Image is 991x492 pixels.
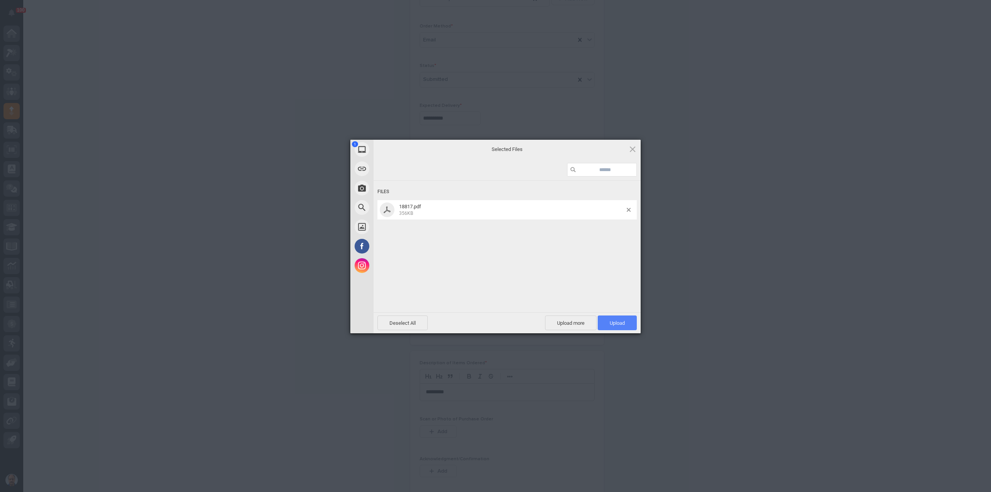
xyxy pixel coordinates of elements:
[350,178,443,198] div: Take Photo
[399,204,421,209] span: 18817.pdf
[350,237,443,256] div: Facebook
[397,204,627,216] span: 18817.pdf
[350,256,443,275] div: Instagram
[350,217,443,237] div: Unsplash
[628,145,637,153] span: Click here or hit ESC to close picker
[377,315,428,330] span: Deselect All
[352,141,358,147] span: 1
[430,146,585,153] span: Selected Files
[598,315,637,330] span: Upload
[350,198,443,217] div: Web Search
[350,159,443,178] div: Link (URL)
[399,211,413,216] span: 356KB
[545,315,597,330] span: Upload more
[350,140,443,159] div: My Device
[610,320,625,326] span: Upload
[377,185,637,199] div: Files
